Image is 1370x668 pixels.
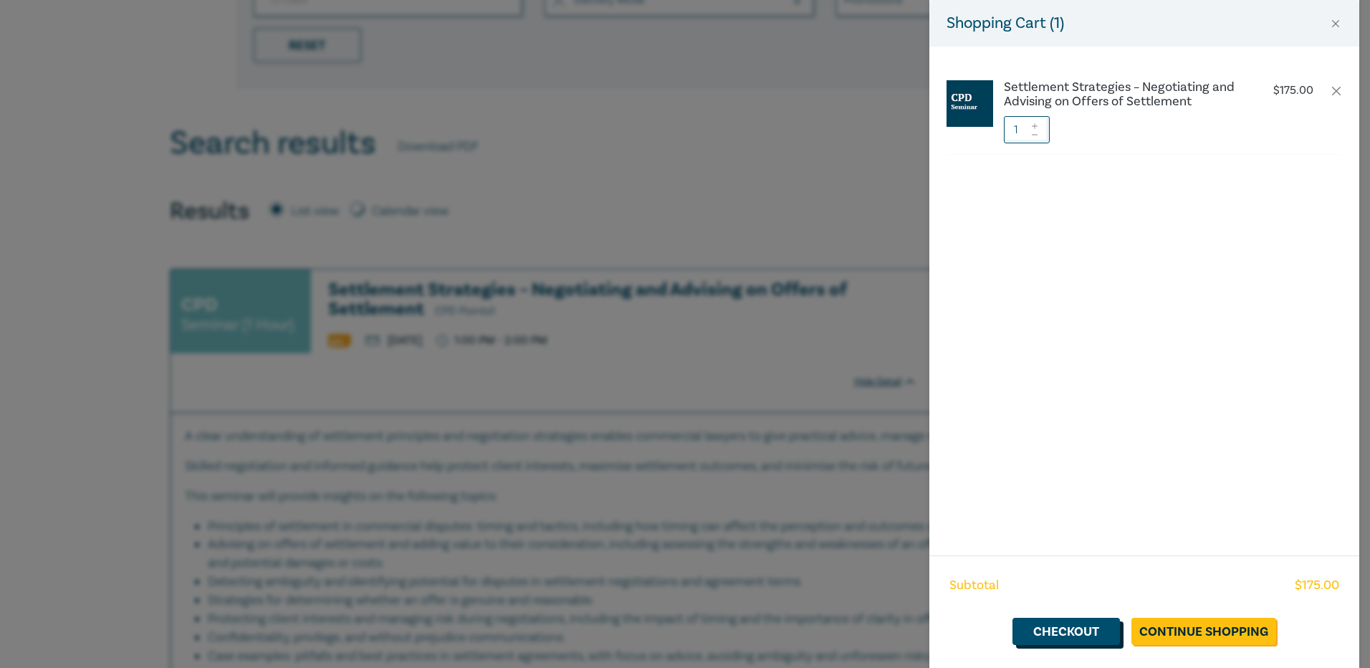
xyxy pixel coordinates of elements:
[1329,17,1342,30] button: Close
[1273,84,1313,97] p: $ 175.00
[1295,576,1339,595] span: $ 175.00
[947,80,993,127] img: CPD%20Seminar.jpg
[1004,80,1242,109] a: Settlement Strategies – Negotiating and Advising on Offers of Settlement
[947,11,1064,35] h5: Shopping Cart ( 1 )
[1012,618,1120,645] a: Checkout
[949,576,999,595] span: Subtotal
[1004,116,1050,143] input: 1
[1131,618,1276,645] a: Continue Shopping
